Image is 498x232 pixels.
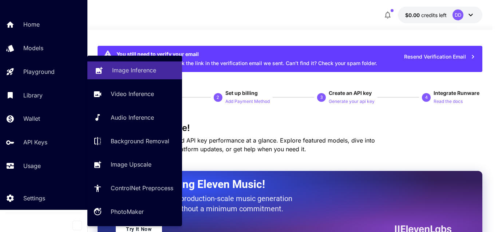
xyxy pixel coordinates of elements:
a: Audio Inference [87,109,182,127]
p: Wallet [23,114,40,123]
p: Image Upscale [111,160,151,169]
p: API Keys [23,138,47,147]
p: Read the docs [434,98,463,105]
a: PhotoMaker [87,203,182,221]
p: 2 [217,94,219,101]
h2: Now Supporting Eleven Music! [116,177,446,191]
p: Playground [23,67,55,76]
a: Image Inference [87,61,182,79]
p: 3 [320,94,323,101]
p: Settings [23,194,45,203]
p: 4 [425,94,428,101]
p: Library [23,91,43,100]
p: Add Payment Method [225,98,270,105]
p: Home [23,20,40,29]
div: Collapse sidebar [78,219,87,232]
p: Video Inference [111,89,154,98]
span: Set up billing [225,90,258,96]
p: ControlNet Preprocess [111,184,173,192]
button: Collapse sidebar [72,221,82,230]
span: Integrate Runware [434,90,479,96]
div: You still need to verify your email [116,50,377,58]
p: Models [23,44,43,52]
h3: Welcome to Runware! [98,123,482,133]
p: Audio Inference [111,113,154,122]
span: credits left [421,12,447,18]
div: To access all features, click the link in the verification email we sent. Can’t find it? Check yo... [116,48,377,70]
span: Check out your usage stats and API key performance at a glance. Explore featured models, dive int... [98,137,375,153]
p: Usage [23,161,41,170]
button: Resend Verification Email [400,49,479,64]
a: Background Removal [87,132,182,150]
span: $0.00 [405,12,421,18]
a: ControlNet Preprocess [87,179,182,197]
div: DD [452,9,463,20]
div: $0.00 [405,11,447,19]
span: Create an API key [329,90,372,96]
p: PhotoMaker [111,207,144,216]
p: Image Inference [112,66,156,75]
p: Background Removal [111,137,169,145]
a: Video Inference [87,85,182,103]
p: Generate your api key [329,98,375,105]
button: $0.00 [398,7,482,23]
p: The only way to get production-scale music generation from Eleven Labs without a minimum commitment. [116,193,298,214]
a: Image Upscale [87,156,182,173]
